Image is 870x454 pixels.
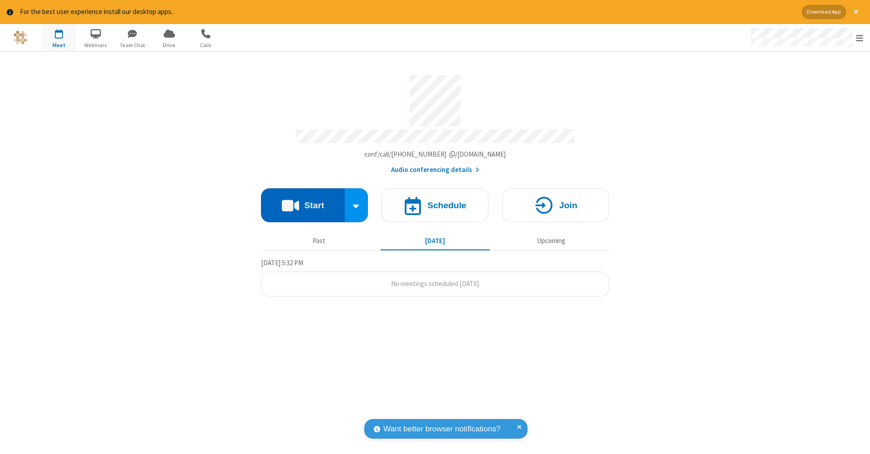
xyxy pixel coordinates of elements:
button: Logo [3,24,37,51]
span: Drive [152,41,186,49]
div: Open menu [742,24,870,51]
section: Today's Meetings [261,258,609,296]
h4: Start [304,201,324,210]
h4: Join [559,201,577,210]
button: Schedule [382,188,488,222]
span: No meetings scheduled [DATE] [391,279,479,288]
div: Start conference options [345,188,368,222]
button: Copy my meeting room linkCopy my meeting room link [364,149,506,160]
button: Audio conferencing details [391,165,479,175]
img: QA Selenium DO NOT DELETE OR CHANGE [14,31,27,44]
button: Upcoming [497,233,606,250]
button: [DATE] [381,233,490,250]
span: Calls [189,41,223,49]
button: Download App [802,5,846,19]
button: Join [502,188,609,222]
span: Meet [42,41,76,49]
button: Past [265,233,374,250]
span: Team Chat [116,41,150,49]
button: Start [261,188,345,222]
section: Account details [261,68,609,175]
button: Close alert [849,5,863,19]
div: For the best user experience install our desktop apps. [20,7,795,17]
span: Want better browser notifications? [383,423,500,435]
span: Copy my meeting room link [364,150,506,158]
h4: Schedule [427,201,466,210]
span: [DATE] 5:32 PM [261,258,303,267]
span: Webinars [79,41,113,49]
